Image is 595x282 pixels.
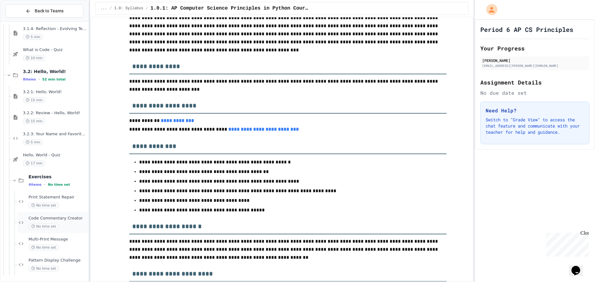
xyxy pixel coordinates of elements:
[23,55,45,61] span: 10 min
[29,258,87,263] span: Pattern Display Challenge
[109,6,112,11] span: /
[23,118,45,124] span: 15 min
[23,47,87,53] span: What is Code - Quiz
[29,174,87,180] span: Exercises
[23,132,87,137] span: 3.2.3: Your Name and Favorite Movie
[42,77,65,81] span: 52 min total
[38,77,40,82] span: •
[480,89,589,97] div: No due date set
[146,6,148,11] span: /
[100,6,107,11] span: ...
[482,63,588,68] div: [EMAIL_ADDRESS][PERSON_NAME][DOMAIN_NAME]
[29,216,87,221] span: Code Commentary Creator
[29,266,59,271] span: No time set
[486,117,584,135] p: Switch to "Grade View" to access the chat feature and communicate with your teacher for help and ...
[480,25,573,34] h1: Period 6 AP CS Principles
[482,58,588,63] div: [PERSON_NAME]
[29,237,87,242] span: Multi-Print Message
[29,195,87,200] span: Print Statement Repair
[44,182,45,187] span: •
[150,5,309,12] span: 1.0.1: AP Computer Science Principles in Python Course Syllabus
[48,183,70,187] span: No time set
[23,26,87,32] span: 3.1.4: Reflection - Evolving Technology
[23,139,43,145] span: 5 min
[486,107,584,114] h3: Need Help?
[480,2,499,17] div: My Account
[23,77,36,81] span: 8 items
[23,97,45,103] span: 15 min
[29,202,59,208] span: No time set
[23,153,87,158] span: Hello, World - Quiz
[29,245,59,250] span: No time set
[29,223,59,229] span: No time set
[23,111,87,116] span: 3.2.2: Review - Hello, World!
[2,2,43,39] div: Chat with us now!Close
[6,4,83,18] button: Back to Teams
[23,69,87,74] span: 3.2: Hello, World!
[480,44,589,53] h2: Your Progress
[569,257,589,276] iframe: chat widget
[544,230,589,257] iframe: chat widget
[23,89,87,95] span: 3.2.1: Hello, World!
[480,78,589,87] h2: Assignment Details
[23,34,43,40] span: 5 min
[29,183,42,187] span: 4 items
[23,160,45,166] span: 17 min
[114,6,143,11] span: 1.0: Syllabus
[35,8,64,14] span: Back to Teams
